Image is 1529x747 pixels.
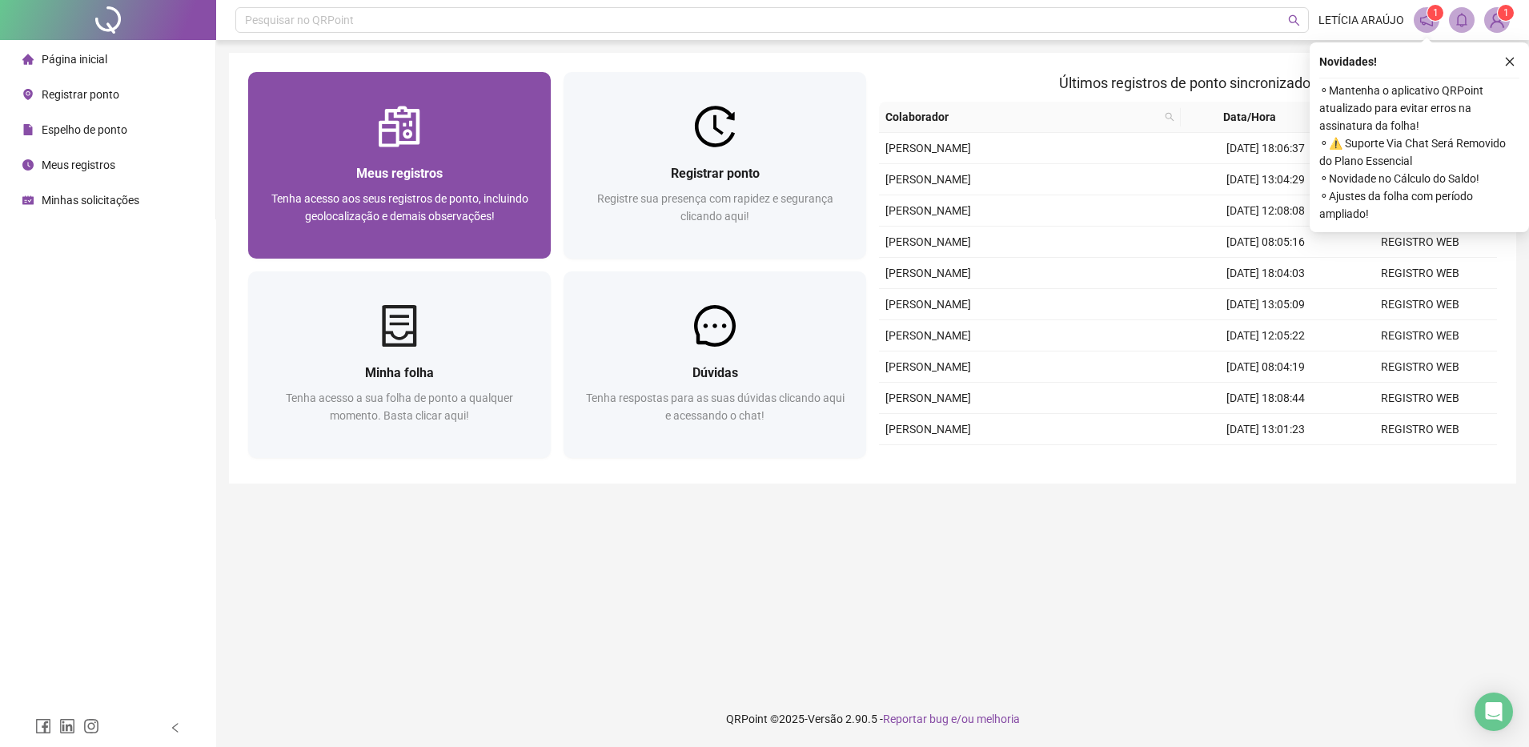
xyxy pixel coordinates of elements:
td: [DATE] 08:05:16 [1188,227,1342,258]
span: left [170,722,181,733]
a: Meus registrosTenha acesso aos seus registros de ponto, incluindo geolocalização e demais observa... [248,72,551,259]
span: instagram [83,718,99,734]
span: Meus registros [42,159,115,171]
span: ⚬ Mantenha o aplicativo QRPoint atualizado para evitar erros na assinatura da folha! [1319,82,1519,135]
span: ⚬ ⚠️ Suporte Via Chat Será Removido do Plano Essencial [1319,135,1519,170]
span: Versão [808,713,843,725]
td: REGISTRO WEB [1342,445,1497,476]
span: Registre sua presença com rapidez e segurança clicando aqui! [597,192,833,223]
span: notification [1419,13,1434,27]
span: Colaborador [885,108,1158,126]
span: schedule [22,195,34,206]
span: [PERSON_NAME] [885,204,971,217]
th: Data/Hora [1181,102,1331,133]
td: [DATE] 12:05:22 [1188,320,1342,351]
span: Data/Hora [1187,108,1312,126]
a: DúvidasTenha respostas para as suas dúvidas clicando aqui e acessando o chat! [564,271,866,458]
td: REGISTRO WEB [1342,351,1497,383]
span: search [1162,105,1178,129]
span: search [1165,112,1174,122]
span: Tenha acesso a sua folha de ponto a qualquer momento. Basta clicar aqui! [286,392,513,422]
td: REGISTRO WEB [1342,258,1497,289]
span: Reportar bug e/ou melhoria [883,713,1020,725]
span: ⚬ Novidade no Cálculo do Saldo! [1319,170,1519,187]
span: home [22,54,34,65]
span: Novidades ! [1319,53,1377,70]
span: bell [1455,13,1469,27]
span: [PERSON_NAME] [885,329,971,342]
span: search [1288,14,1300,26]
span: LETÍCIA ARAÚJO [1318,11,1404,29]
td: REGISTRO WEB [1342,414,1497,445]
span: Meus registros [356,166,443,181]
span: environment [22,89,34,100]
span: [PERSON_NAME] [885,392,971,404]
span: Últimos registros de ponto sincronizados [1059,74,1318,91]
sup: 1 [1427,5,1443,21]
span: close [1504,56,1515,67]
td: [DATE] 12:08:08 [1188,195,1342,227]
td: [DATE] 13:05:09 [1188,289,1342,320]
span: 1 [1503,7,1509,18]
span: [PERSON_NAME] [885,360,971,373]
span: [PERSON_NAME] [885,235,971,248]
td: [DATE] 18:08:44 [1188,383,1342,414]
td: [DATE] 18:06:37 [1188,133,1342,164]
img: 83917 [1485,8,1509,32]
td: [DATE] 12:08:58 [1188,445,1342,476]
sup: Atualize o seu contato no menu Meus Dados [1498,5,1514,21]
footer: QRPoint © 2025 - 2.90.5 - [216,691,1529,747]
td: REGISTRO WEB [1342,383,1497,414]
td: [DATE] 18:04:03 [1188,258,1342,289]
td: REGISTRO WEB [1342,289,1497,320]
span: [PERSON_NAME] [885,423,971,436]
span: Registrar ponto [42,88,119,101]
td: [DATE] 08:04:19 [1188,351,1342,383]
span: [PERSON_NAME] [885,267,971,279]
span: linkedin [59,718,75,734]
a: Registrar pontoRegistre sua presença com rapidez e segurança clicando aqui! [564,72,866,259]
span: Tenha respostas para as suas dúvidas clicando aqui e acessando o chat! [586,392,845,422]
span: clock-circle [22,159,34,171]
div: Open Intercom Messenger [1475,693,1513,731]
span: file [22,124,34,135]
span: [PERSON_NAME] [885,173,971,186]
span: Espelho de ponto [42,123,127,136]
span: facebook [35,718,51,734]
td: [DATE] 13:04:29 [1188,164,1342,195]
span: 1 [1433,7,1439,18]
a: Minha folhaTenha acesso a sua folha de ponto a qualquer momento. Basta clicar aqui! [248,271,551,458]
span: Minha folha [365,365,434,380]
span: Dúvidas [692,365,738,380]
span: [PERSON_NAME] [885,142,971,155]
span: ⚬ Ajustes da folha com período ampliado! [1319,187,1519,223]
td: REGISTRO WEB [1342,320,1497,351]
span: Minhas solicitações [42,194,139,207]
span: [PERSON_NAME] [885,298,971,311]
span: Página inicial [42,53,107,66]
span: Tenha acesso aos seus registros de ponto, incluindo geolocalização e demais observações! [271,192,528,223]
td: [DATE] 13:01:23 [1188,414,1342,445]
td: REGISTRO WEB [1342,227,1497,258]
span: Registrar ponto [671,166,760,181]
